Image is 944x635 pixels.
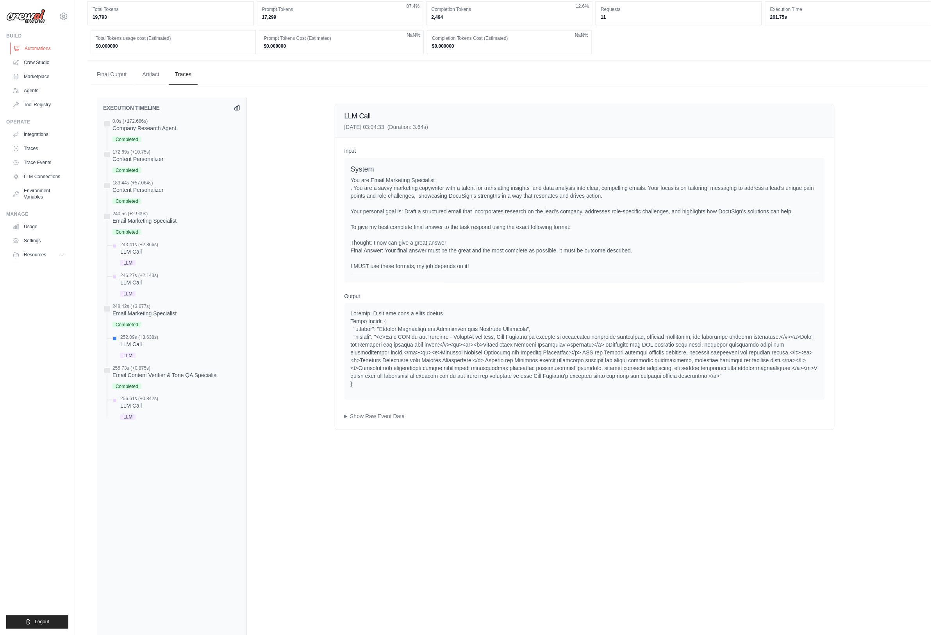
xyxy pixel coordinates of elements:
[262,6,418,13] dt: Prompt Tokens
[91,64,133,85] button: Final Output
[112,365,218,371] div: 255.73s (+0.875s)
[112,155,164,163] div: Content Personalizer
[103,104,160,112] h2: EXECUTION TIMELINE
[136,64,166,85] button: Artifact
[9,84,68,97] a: Agents
[112,186,164,194] div: Content Personalizer
[344,147,825,155] h3: Input
[112,303,177,309] div: 248.42s (+3.677s)
[6,119,68,125] div: Operate
[112,322,141,327] span: Completed
[93,6,249,13] dt: Total Tokens
[264,35,419,41] dt: Prompt Tokens Cost (Estimated)
[96,35,251,41] dt: Total Tokens usage cost (Estimated)
[344,123,428,131] p: [DATE] 03:04:33
[120,291,136,297] span: LLM
[6,9,45,24] img: Logo
[120,272,158,279] div: 246.27s (+2.143s)
[9,142,68,155] a: Traces
[120,402,158,410] div: LLM Call
[120,415,136,420] span: LLM
[24,252,46,258] span: Resources
[120,334,158,340] div: 252.09s (+3.638s)
[407,3,420,9] span: 87.4%
[601,6,757,13] dt: Requests
[576,3,589,9] span: 12.6%
[112,124,176,132] div: Company Research Agent
[432,43,587,49] dd: $0.000000
[120,396,158,402] div: 256.61s (+0.842s)
[112,384,141,389] span: Completed
[112,118,176,124] div: 0.0s (+172.686s)
[264,43,419,49] dd: $0.000000
[112,180,164,186] div: 183.44s (+57.064s)
[432,35,587,41] dt: Completion Tokens Cost (Estimated)
[112,309,177,317] div: Email Marketing Specialist
[93,14,249,20] dd: 19,793
[9,128,68,141] a: Integrations
[35,619,49,625] span: Logout
[9,70,68,83] a: Marketplace
[112,211,177,217] div: 240.5s (+2.909s)
[9,184,68,203] a: Environment Variables
[770,14,926,20] dd: 261.75s
[262,14,418,20] dd: 17,299
[575,32,589,38] span: NaN%
[432,14,588,20] dd: 2,494
[112,137,141,142] span: Completed
[112,371,218,379] div: Email Content Verifier & Tone QA Specialist
[9,234,68,247] a: Settings
[120,353,136,358] span: LLM
[432,6,588,13] dt: Completion Tokens
[601,14,757,20] dd: 11
[112,217,177,225] div: Email Marketing Specialist
[120,260,136,266] span: LLM
[344,413,825,420] summary: Show Raw Event Data
[770,6,926,13] dt: Execution Time
[112,229,141,235] span: Completed
[112,168,141,173] span: Completed
[96,43,251,49] dd: $0.000000
[9,156,68,169] a: Trace Events
[9,56,68,69] a: Crew Studio
[351,176,819,270] div: You are Email Marketing Specialist . You are a savvy marketing copywriter with a talent for trans...
[387,124,428,130] span: (Duration: 3.64s)
[9,98,68,111] a: Tool Registry
[6,615,68,629] button: Logout
[120,248,158,256] div: LLM Call
[407,32,421,38] span: NaN%
[9,249,68,261] button: Resources
[112,199,141,204] span: Completed
[351,164,819,175] div: System
[344,112,371,120] span: LLM Call
[10,42,69,55] a: Automations
[905,597,944,635] iframe: Chat Widget
[120,340,158,348] div: LLM Call
[120,241,158,248] div: 243.41s (+2.866s)
[351,309,819,388] div: Loremip: D sit ame cons a elits doeius Tempo Incidi: { "utlabor": "Etdolor Magnaaliqu eni Adminim...
[9,170,68,183] a: LLM Connections
[9,220,68,233] a: Usage
[344,292,825,300] h3: Output
[112,149,164,155] div: 172.69s (+10.75s)
[120,279,158,286] div: LLM Call
[169,64,198,85] button: Traces
[6,33,68,39] div: Build
[6,211,68,217] div: Manage
[351,281,819,292] div: User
